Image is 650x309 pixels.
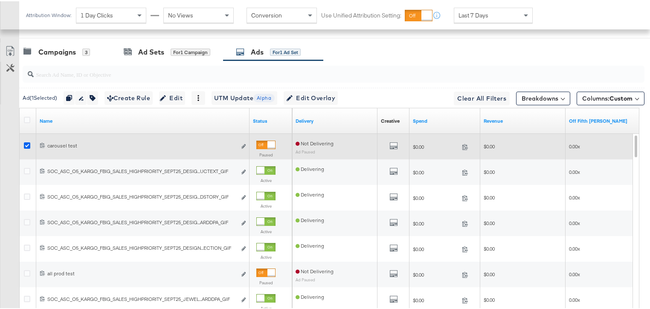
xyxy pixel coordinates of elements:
span: Create Rule [107,92,150,102]
button: Columns:Custom [577,90,644,104]
label: Active [256,176,276,182]
span: Custom [609,93,633,101]
label: Active [256,228,276,233]
label: Active [256,202,276,208]
div: all prod test [47,269,236,276]
span: 0.00x [569,167,580,174]
div: SOC_ASC_O5_KARGO_FBIG_SALES_HIGHPRIORITY_SEPT25_DESIG...ARDDPA_GIF [47,218,236,225]
button: UTM UpdateAlpha [212,90,277,104]
span: Last 7 Days [458,10,488,18]
sub: Ad Paused [296,148,315,153]
span: $0.00 [413,296,458,302]
label: Active [256,253,276,259]
span: Delivering [296,190,324,196]
div: Ad Sets [138,46,164,56]
span: $0.00 [413,168,458,174]
input: Search Ad Name, ID or Objective [34,61,589,78]
span: Columns: [582,93,633,101]
span: UTM Update [214,92,275,102]
span: 0.00x [569,219,580,225]
button: Clear All Filters [454,90,510,104]
div: Campaigns [38,46,76,56]
span: 1 Day Clicks [81,10,113,18]
span: Edit [162,92,183,102]
span: $0.00 [484,219,495,225]
div: 3 [82,47,90,55]
span: $0.00 [484,295,495,302]
div: SOC_ASC_O5_KARGO_FBIG_SALES_HIGHPRIORITY_SEPT25_DESIG...DSTORY_GIF [47,192,236,199]
span: Not Delivering [296,267,334,273]
div: Ads [251,46,264,56]
span: Delivering [296,241,324,248]
span: Alpha [253,93,275,101]
button: Create Rule [104,90,153,104]
span: $0.00 [484,167,495,174]
span: $0.00 [484,244,495,251]
span: $0.00 [413,193,458,200]
span: $0.00 [413,142,458,149]
label: Use Unified Attribution Setting: [321,10,401,18]
span: $0.00 [413,219,458,225]
a: Shows the current state of your Ad. [253,116,289,123]
div: for 1 Ad Set [270,47,301,55]
span: $0.00 [484,193,495,199]
div: for 1 Campaign [171,47,210,55]
a: Ad Name. [40,116,246,123]
sub: Ad Paused [296,276,315,281]
span: No Views [168,10,193,18]
div: Creative [381,116,400,123]
div: carousel test [47,141,236,148]
a: Reflects the ability of your Ad to achieve delivery. [296,116,374,123]
span: Delivering [296,216,324,222]
a: Shows the creative associated with your ad. [381,116,400,123]
span: 0.00x [569,142,580,148]
span: 0.00x [569,270,580,276]
span: Clear All Filters [457,92,506,103]
span: Conversion [251,10,282,18]
span: 0.00x [569,295,580,302]
div: Ad ( 1 Selected) [23,93,57,101]
span: 0.00x [569,244,580,251]
span: Delivering [296,165,324,171]
button: Edit [159,90,185,104]
div: SOC_ASC_O5_KARGO_FBIG_SALES_HIGHPRIORITY_SEPT25_DESIG...UCTEXT_GIF [47,167,236,173]
a: 9/20 Update [569,116,647,123]
a: The total amount spent to date. [413,116,477,123]
button: Edit Overlay [284,90,338,104]
span: Edit Overlay [286,92,335,102]
span: $0.00 [484,270,495,276]
label: Paused [256,279,276,284]
span: $0.00 [413,245,458,251]
span: Delivering [296,292,324,299]
span: $0.00 [484,142,495,148]
div: SOC_ASC_O5_KARGO_FBIG_SALES_HIGHPRIORITY_SEPT25_JEWEL...ARDDPA_GIF [47,295,236,301]
span: 0.00x [569,193,580,199]
div: Attribution Window: [26,11,72,17]
a: Omniture Revenue [484,116,562,123]
div: SOC_ASC_O5_KARGO_FBIG_SALES_HIGHPRIORITY_SEPT25_DESIGN...ECTION_GIF [47,243,236,250]
label: Paused [256,151,276,156]
span: Not Delivering [296,139,334,145]
span: $0.00 [413,270,458,277]
button: Breakdowns [516,90,570,104]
